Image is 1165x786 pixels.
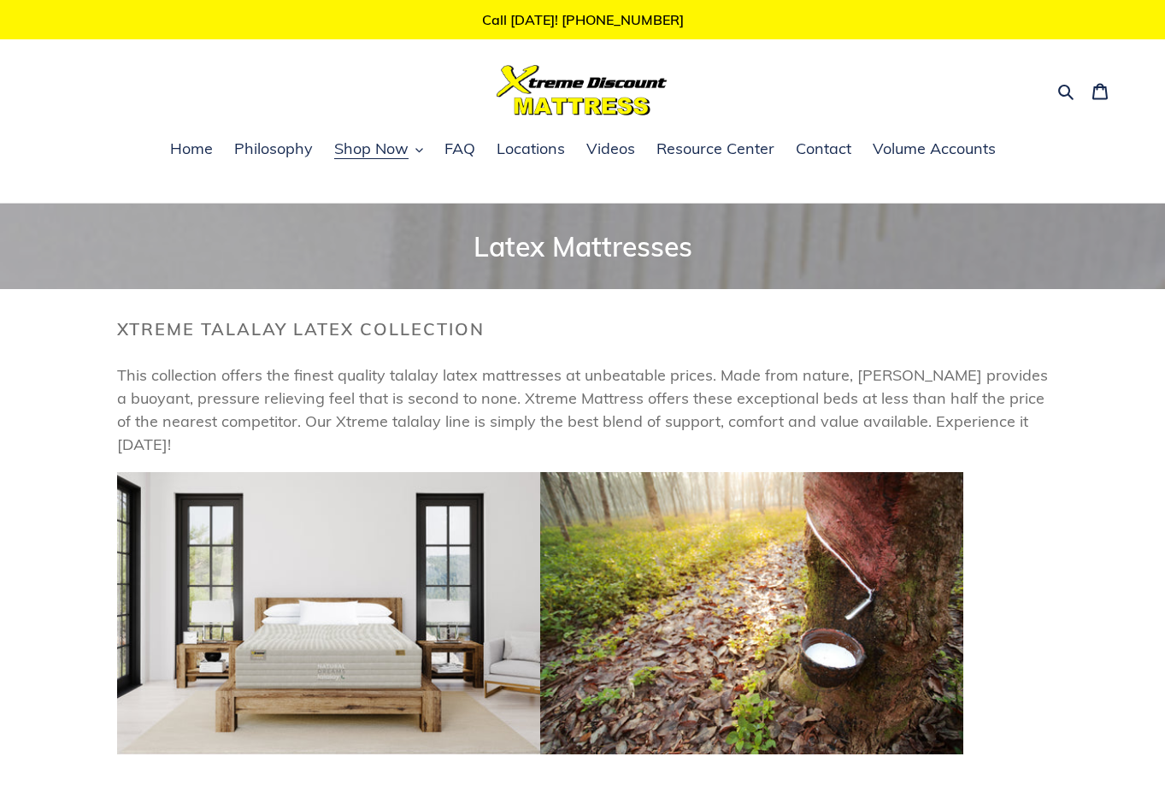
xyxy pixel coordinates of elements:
[334,139,409,159] span: Shop Now
[436,137,484,163] a: FAQ
[648,137,783,163] a: Resource Center
[117,363,1049,456] p: This collection offers the finest quality talalay latex mattresses at unbeatable prices. Made fro...
[497,139,565,159] span: Locations
[162,137,221,163] a: Home
[787,137,860,163] a: Contact
[656,139,774,159] span: Resource Center
[326,137,432,163] button: Shop Now
[864,137,1004,163] a: Volume Accounts
[488,137,574,163] a: Locations
[796,139,851,159] span: Contact
[234,139,313,159] span: Philosophy
[578,137,644,163] a: Videos
[170,139,213,159] span: Home
[586,139,635,159] span: Videos
[873,139,996,159] span: Volume Accounts
[444,139,475,159] span: FAQ
[117,319,1049,340] h2: Xtreme Talalay Latex Collection
[497,65,668,115] img: Xtreme Discount Mattress
[474,229,692,263] span: Latex Mattresses
[226,137,321,163] a: Philosophy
